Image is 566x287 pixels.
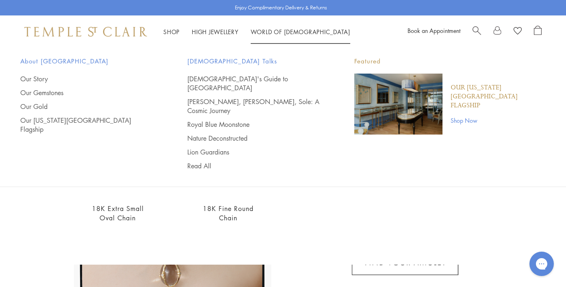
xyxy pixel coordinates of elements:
[187,120,322,129] a: Royal Blue Moonstone
[187,97,322,115] a: [PERSON_NAME], [PERSON_NAME], Sole: A Cosmic Journey
[534,26,542,38] a: Open Shopping Bag
[354,56,546,66] p: Featured
[192,28,239,36] a: High JewelleryHigh Jewellery
[163,27,350,37] nav: Main navigation
[187,148,322,157] a: Lion Guardians
[20,116,155,134] a: Our [US_STATE][GEOGRAPHIC_DATA] Flagship
[92,204,144,222] a: 18K Extra Small Oval Chain
[187,56,322,66] span: [DEMOGRAPHIC_DATA] Talks
[251,28,350,36] a: World of [DEMOGRAPHIC_DATA]World of [DEMOGRAPHIC_DATA]
[408,26,460,35] a: Book an Appointment
[525,249,558,279] iframe: Gorgias live chat messenger
[187,161,322,170] a: Read All
[203,204,254,222] a: 18K Fine Round Chain
[187,134,322,143] a: Nature Deconstructed
[187,74,322,92] a: [DEMOGRAPHIC_DATA]'s Guide to [GEOGRAPHIC_DATA]
[451,83,546,110] a: Our [US_STATE][GEOGRAPHIC_DATA] Flagship
[20,74,155,83] a: Our Story
[473,26,481,38] a: Search
[20,56,155,66] span: About [GEOGRAPHIC_DATA]
[24,27,147,37] img: Temple St. Clair
[514,26,522,38] a: View Wishlist
[235,4,327,12] p: Enjoy Complimentary Delivery & Returns
[20,102,155,111] a: Our Gold
[20,88,155,97] a: Our Gemstones
[163,28,180,36] a: ShopShop
[451,116,546,125] a: Shop Now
